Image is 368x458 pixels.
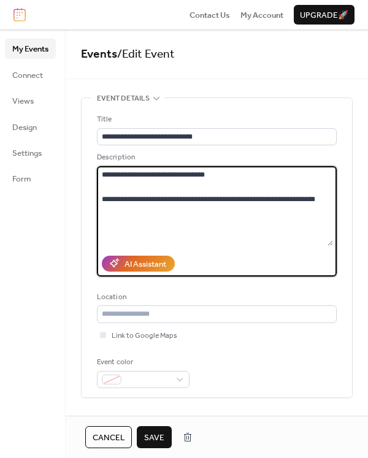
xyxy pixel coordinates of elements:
[81,43,117,66] a: Events
[12,69,43,82] span: Connect
[97,356,187,368] div: Event color
[137,426,172,448] button: Save
[97,93,150,105] span: Event details
[97,291,334,303] div: Location
[97,413,149,425] span: Date and time
[112,330,177,342] span: Link to Google Maps
[12,173,31,185] span: Form
[12,147,42,159] span: Settings
[12,43,48,55] span: My Events
[5,91,56,110] a: Views
[5,39,56,58] a: My Events
[93,432,125,444] span: Cancel
[294,5,355,25] button: Upgrade🚀
[102,256,175,272] button: AI Assistant
[300,9,348,21] span: Upgrade 🚀
[117,43,175,66] span: / Edit Event
[12,121,37,134] span: Design
[97,113,334,126] div: Title
[144,432,164,444] span: Save
[85,426,132,448] button: Cancel
[5,169,56,188] a: Form
[240,9,283,21] a: My Account
[125,258,166,270] div: AI Assistant
[12,95,34,107] span: Views
[97,151,334,164] div: Description
[5,65,56,85] a: Connect
[190,9,230,21] a: Contact Us
[13,8,26,21] img: logo
[5,117,56,137] a: Design
[5,143,56,162] a: Settings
